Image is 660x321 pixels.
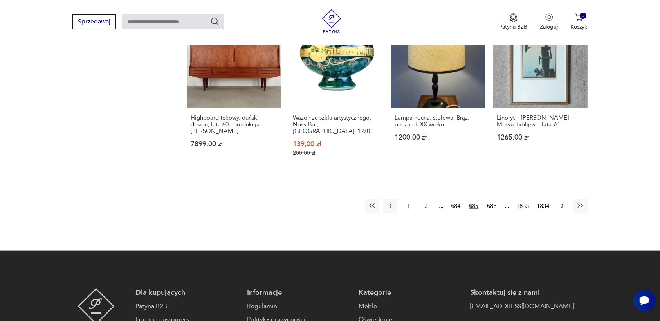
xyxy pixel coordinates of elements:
[515,199,531,213] button: 1833
[293,150,380,156] p: 200,00 zł
[187,14,281,172] a: Highboard tekowy, duński design, lata 60., produkcja: DaniaHighboard tekowy, duński design, lata ...
[247,288,351,298] p: Informacje
[401,199,415,213] button: 1
[500,23,528,30] p: Patyna B2B
[497,115,584,128] h3: Linoryt – [PERSON_NAME] – Motyw biblijny – lata 70.
[633,290,655,312] iframe: Smartsupp widget button
[320,9,343,33] img: Patyna - sklep z meblami i dekoracjami vintage
[500,13,528,30] button: Patyna B2B
[391,14,486,172] a: Lampa nocna, stołowa. Brąz, początek XX wiekuLampa nocna, stołowa. Brąz, początek XX wieku1200,00 zł
[535,199,552,213] button: 1834
[493,14,588,172] a: Linoryt – Åke Holm – Motyw biblijny – lata 70.Linoryt – [PERSON_NAME] – Motyw biblijny – lata 70....
[467,199,481,213] button: 685
[540,13,558,30] button: Zaloguj
[571,23,588,30] p: Koszyk
[470,301,574,311] a: [EMAIL_ADDRESS][DOMAIN_NAME]
[293,115,380,134] h3: Wazon ze szkła artystycznego, Novy Bor, [GEOGRAPHIC_DATA], 1970.
[449,199,463,213] button: 684
[293,141,380,147] p: 139,00 zł
[191,141,278,147] p: 7899,00 zł
[210,17,220,26] button: Szukaj
[72,14,116,29] button: Sprzedawaj
[289,14,384,172] a: SaleWazon ze szkła artystycznego, Novy Bor, Czechosłowacja, 1970.Wazon ze szkła artystycznego, No...
[540,23,558,30] p: Zaloguj
[485,199,499,213] button: 686
[135,301,239,311] a: Patyna B2B
[571,13,588,30] button: 0Koszyk
[470,288,574,298] p: Skontaktuj się z nami
[580,13,586,19] div: 0
[135,288,239,298] p: Dla kupujących
[247,301,351,311] a: Regulamin
[359,288,462,298] p: Kategorie
[575,13,583,21] img: Ikona koszyka
[191,115,278,134] h3: Highboard tekowy, duński design, lata 60., produkcja: [PERSON_NAME]
[359,301,462,311] a: Meble
[497,134,584,141] p: 1265,00 zł
[395,115,482,128] h3: Lampa nocna, stołowa. Brąz, początek XX wieku
[545,13,553,21] img: Ikonka użytkownika
[510,13,518,22] img: Ikona medalu
[419,199,433,213] button: 2
[72,20,116,25] a: Sprzedawaj
[500,13,528,30] a: Ikona medaluPatyna B2B
[395,134,482,141] p: 1200,00 zł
